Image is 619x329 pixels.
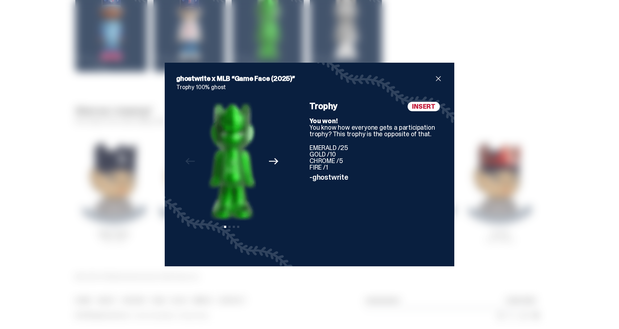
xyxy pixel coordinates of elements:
h2: ghostwrite x MLB “Game Face (2025)” [176,74,434,83]
p: You know how everyone gets a participation trophy? This trophy is the opposite of that. [309,118,443,137]
button: Next [266,153,282,169]
button: View slide 4 [237,226,239,228]
span: INSERT [408,102,440,111]
p: -ghostwrite [309,174,443,181]
b: You won! [309,117,338,125]
p: Trophy 100% ghost [176,84,443,90]
button: View slide 1 [224,226,226,228]
button: close [434,74,443,83]
button: View slide 2 [228,226,231,228]
p: EMERALD /25 GOLD /10 CHROME /5 FIRE /1 [309,145,443,171]
img: ghostwrite%20mlb%20game%20face%20trophy%20front-2.png [207,102,256,221]
button: View slide 3 [233,226,235,228]
h4: Trophy [309,102,443,111]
